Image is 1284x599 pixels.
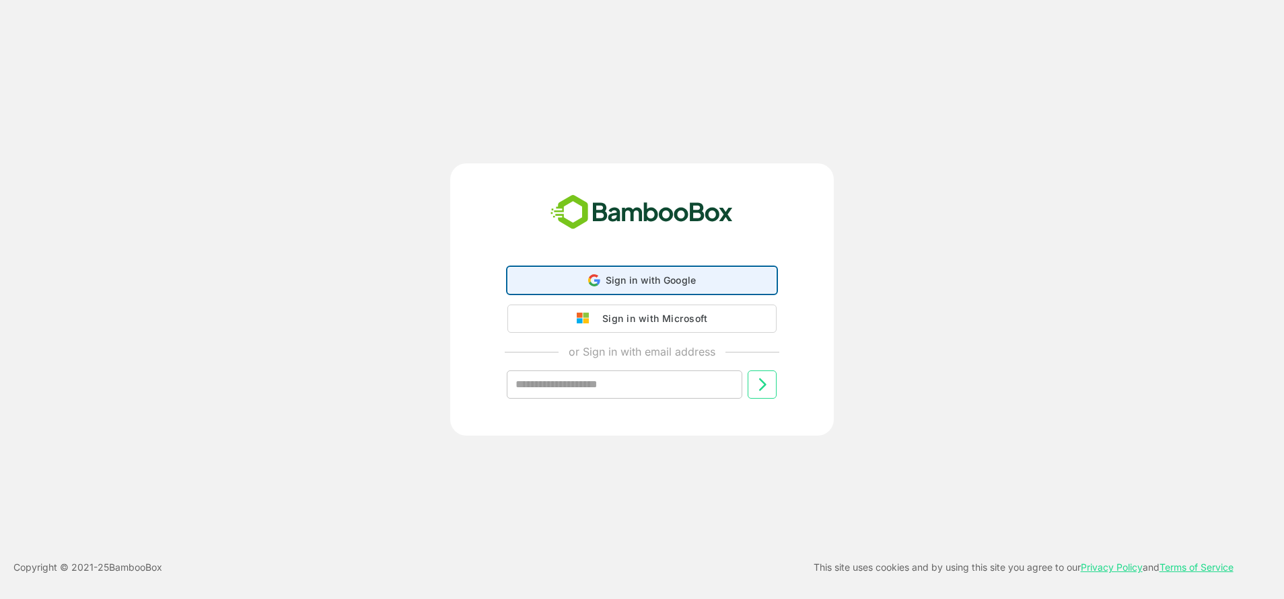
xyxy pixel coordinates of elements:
[543,190,740,235] img: bamboobox
[606,274,697,286] span: Sign in with Google
[507,267,777,294] div: Sign in with Google
[814,559,1234,575] p: This site uses cookies and by using this site you agree to our and
[596,310,707,327] div: Sign in with Microsoft
[577,313,596,325] img: google
[1081,561,1143,573] a: Privacy Policy
[569,344,715,360] p: or Sign in with email address
[13,559,162,575] p: Copyright © 2021- 25 BambooBox
[507,305,777,333] button: Sign in with Microsoft
[1160,561,1234,573] a: Terms of Service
